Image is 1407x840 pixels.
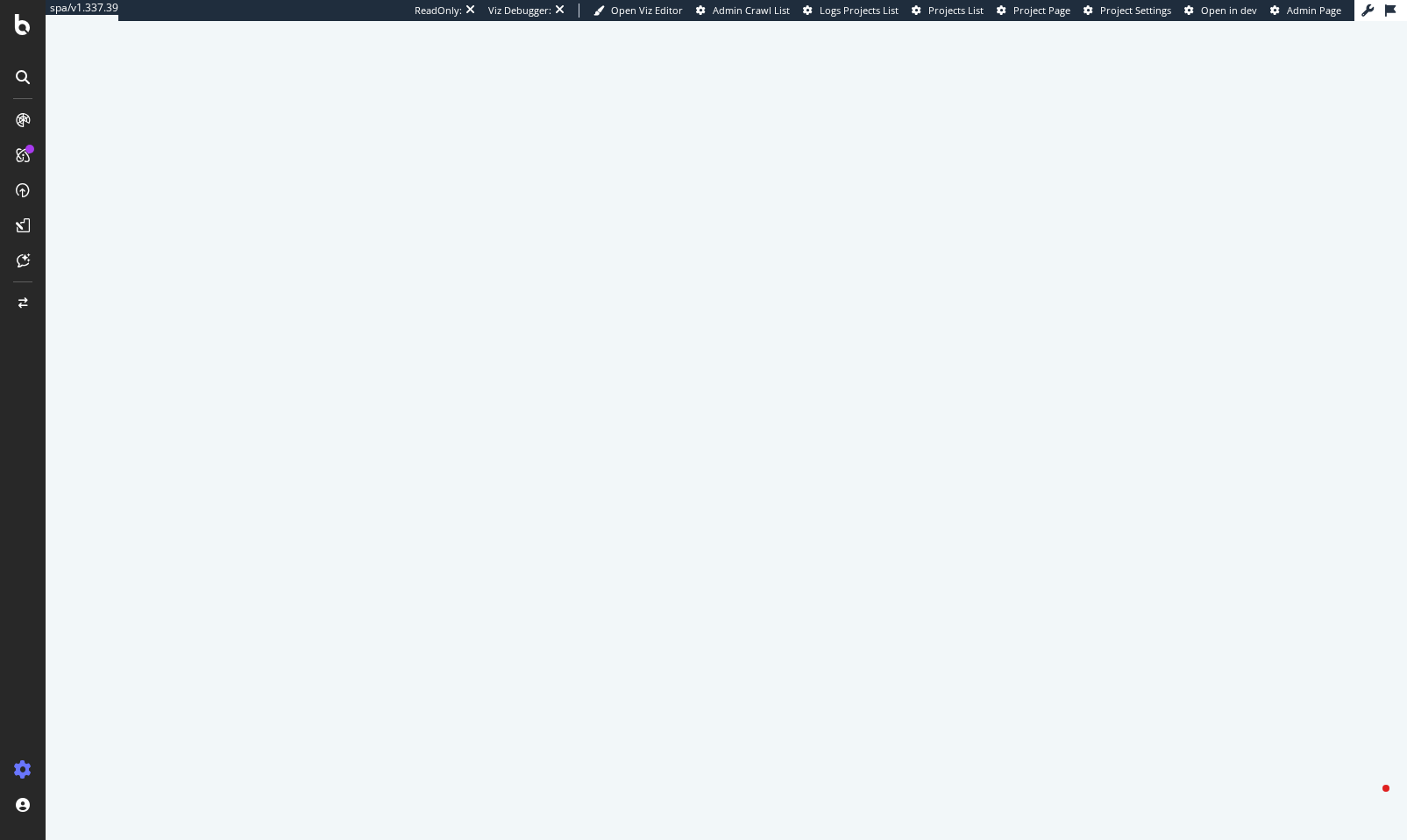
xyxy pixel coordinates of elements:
[713,4,790,17] span: Admin Crawl List
[1287,4,1341,17] span: Admin Page
[803,4,899,18] a: Logs Projects List
[1201,4,1257,17] span: Open in dev
[1100,4,1171,17] span: Project Settings
[1347,780,1389,822] iframe: Intercom live chat
[696,4,790,18] a: Admin Crawl List
[593,4,683,18] a: Open Viz Editor
[997,4,1070,18] a: Project Page
[1270,4,1341,18] a: Admin Page
[1184,4,1257,18] a: Open in dev
[912,4,984,18] a: Projects List
[1084,4,1171,18] a: Project Settings
[488,4,551,18] div: Viz Debugger:
[820,4,899,17] span: Logs Projects List
[415,4,462,18] div: ReadOnly:
[611,4,683,17] span: Open Viz Editor
[928,4,984,17] span: Projects List
[1013,4,1070,17] span: Project Page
